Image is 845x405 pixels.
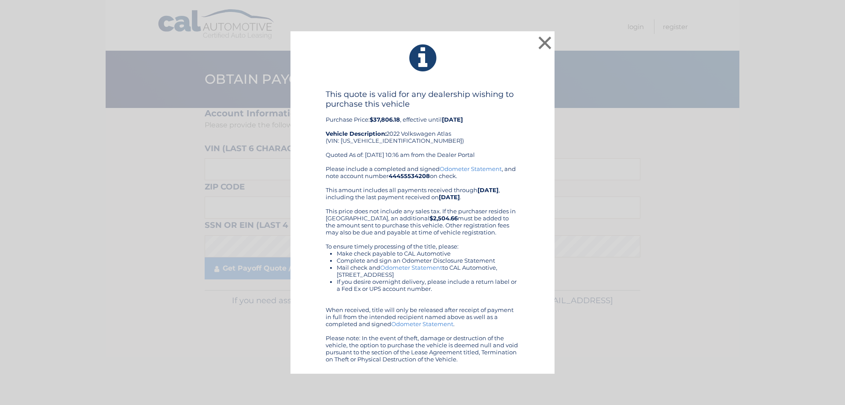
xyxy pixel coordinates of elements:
[442,116,463,123] b: [DATE]
[337,278,519,292] li: If you desire overnight delivery, please include a return label or a Fed Ex or UPS account number.
[380,264,442,271] a: Odometer Statement
[478,186,499,193] b: [DATE]
[326,89,519,109] h4: This quote is valid for any dealership wishing to purchase this vehicle
[326,89,519,165] div: Purchase Price: , effective until 2022 Volkswagen Atlas (VIN: [US_VEHICLE_IDENTIFICATION_NUMBER])...
[337,250,519,257] li: Make check payable to CAL Automotive
[370,116,400,123] b: $37,806.18
[337,264,519,278] li: Mail check and to CAL Automotive, [STREET_ADDRESS]
[430,215,458,222] b: $2,504.66
[440,165,502,172] a: Odometer Statement
[536,34,554,52] button: ×
[439,193,460,201] b: [DATE]
[389,172,430,179] b: 44455534208
[326,130,386,137] strong: Vehicle Description:
[391,320,453,327] a: Odometer Statement
[337,257,519,264] li: Complete and sign an Odometer Disclosure Statement
[326,165,519,363] div: Please include a completed and signed , and note account number on check. This amount includes al...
